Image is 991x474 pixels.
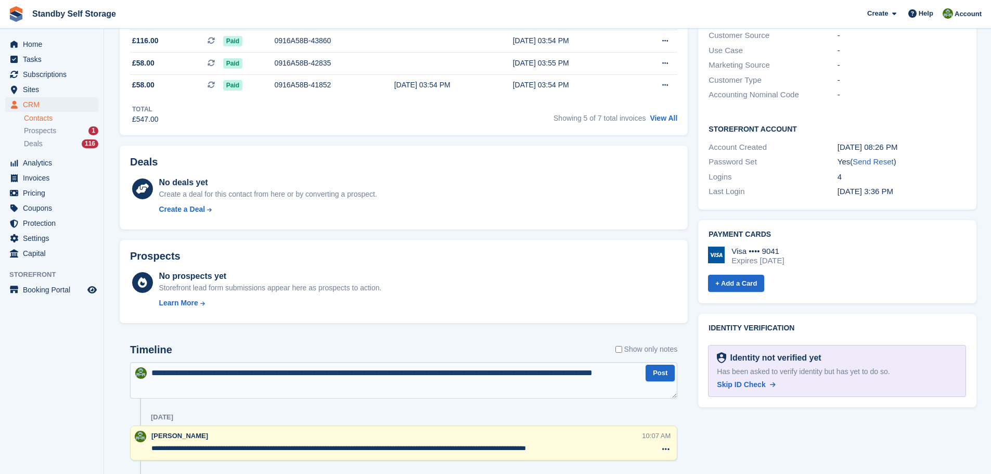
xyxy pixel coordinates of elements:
[274,35,394,46] div: 0916A58B-43860
[159,283,381,293] div: Storefront lead form submissions appear here as prospects to action.
[708,275,764,292] a: + Add a Card
[513,80,632,91] div: [DATE] 03:54 PM
[130,156,158,168] h2: Deals
[274,80,394,91] div: 0916A58B-41852
[24,139,43,149] span: Deals
[151,413,173,421] div: [DATE]
[223,58,242,69] span: Paid
[838,89,966,101] div: -
[5,156,98,170] a: menu
[159,204,205,215] div: Create a Deal
[615,344,622,355] input: Show only notes
[9,270,104,280] span: Storefront
[130,250,181,262] h2: Prospects
[5,97,98,112] a: menu
[731,247,784,256] div: Visa •••• 9041
[5,201,98,215] a: menu
[709,89,837,101] div: Accounting Nominal Code
[23,37,85,52] span: Home
[513,58,632,69] div: [DATE] 03:55 PM
[838,142,966,153] div: [DATE] 08:26 PM
[23,171,85,185] span: Invoices
[24,113,98,123] a: Contacts
[5,52,98,67] a: menu
[5,216,98,230] a: menu
[223,80,242,91] span: Paid
[23,186,85,200] span: Pricing
[5,283,98,297] a: menu
[23,283,85,297] span: Booking Portal
[132,35,159,46] span: £116.00
[853,157,893,166] a: Send Reset
[709,30,837,42] div: Customer Source
[726,352,821,364] div: Identity not verified yet
[394,80,513,91] div: [DATE] 03:54 PM
[709,156,837,168] div: Password Set
[717,380,765,389] span: Skip ID Check
[650,114,677,122] a: View All
[717,352,726,364] img: Identity Verification Ready
[554,114,646,122] span: Showing 5 of 7 total invoices
[5,171,98,185] a: menu
[28,5,120,22] a: Standby Self Storage
[130,344,172,356] h2: Timeline
[955,9,982,19] span: Account
[23,97,85,112] span: CRM
[642,431,671,441] div: 10:07 AM
[223,36,242,46] span: Paid
[23,231,85,246] span: Settings
[709,123,966,134] h2: Storefront Account
[919,8,933,19] span: Help
[82,139,98,148] div: 116
[867,8,888,19] span: Create
[709,171,837,183] div: Logins
[838,156,966,168] div: Yes
[838,30,966,42] div: -
[838,59,966,71] div: -
[850,157,896,166] span: ( )
[838,45,966,57] div: -
[731,256,784,265] div: Expires [DATE]
[709,142,837,153] div: Account Created
[513,35,632,46] div: [DATE] 03:54 PM
[709,186,837,198] div: Last Login
[8,6,24,22] img: stora-icon-8386f47178a22dfd0bd8f6a31ec36ba5ce8667c1dd55bd0f319d3a0aa187defe.svg
[23,216,85,230] span: Protection
[23,67,85,82] span: Subscriptions
[135,367,147,379] img: Steve Hambridge
[717,366,957,377] div: Has been asked to verify identity but has yet to do so.
[88,126,98,135] div: 1
[5,37,98,52] a: menu
[5,231,98,246] a: menu
[838,171,966,183] div: 4
[5,67,98,82] a: menu
[23,52,85,67] span: Tasks
[646,365,675,382] button: Post
[24,125,98,136] a: Prospects 1
[86,284,98,296] a: Preview store
[274,58,394,69] div: 0916A58B-42835
[717,379,775,390] a: Skip ID Check
[24,138,98,149] a: Deals 116
[159,298,198,309] div: Learn More
[5,186,98,200] a: menu
[709,74,837,86] div: Customer Type
[709,324,966,332] h2: Identity verification
[159,176,377,189] div: No deals yet
[132,58,155,69] span: £58.00
[132,80,155,91] span: £58.00
[708,247,725,263] img: Visa Logo
[23,82,85,97] span: Sites
[23,201,85,215] span: Coupons
[135,431,146,442] img: Steve Hambridge
[5,82,98,97] a: menu
[151,432,208,440] span: [PERSON_NAME]
[838,74,966,86] div: -
[943,8,953,19] img: Steve Hambridge
[615,344,678,355] label: Show only notes
[838,187,893,196] time: 2025-04-23 14:36:22 UTC
[709,45,837,57] div: Use Case
[159,298,381,309] a: Learn More
[24,126,56,136] span: Prospects
[159,189,377,200] div: Create a deal for this contact from here or by converting a prospect.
